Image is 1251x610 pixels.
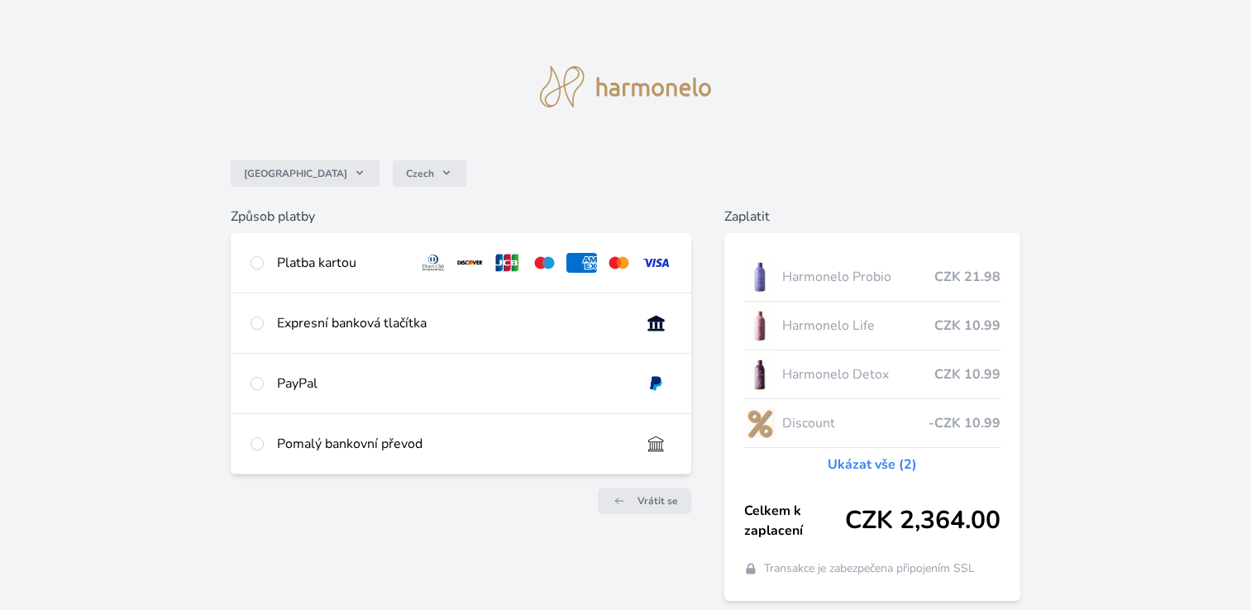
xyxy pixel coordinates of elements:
img: visa.svg [641,253,671,273]
span: Harmonelo Detox [782,365,934,384]
h6: Zaplatit [724,207,1020,226]
div: Expresní banková tlačítka [277,313,628,333]
img: CLEAN_PROBIO_se_stinem_x-lo.jpg [744,256,776,298]
img: diners.svg [418,253,449,273]
span: CZK 2,364.00 [845,506,1000,536]
img: DETOX_se_stinem_x-lo.jpg [744,354,776,395]
span: -CZK 10.99 [929,413,1000,433]
img: amex.svg [566,253,597,273]
span: CZK 10.99 [934,365,1000,384]
img: jcb.svg [492,253,523,273]
h6: Způsob platby [231,207,691,226]
span: Harmonelo Life [782,316,934,336]
img: onlineBanking_CZ.svg [641,313,671,333]
span: Transakce je zabezpečena připojením SSL [764,560,975,577]
span: CZK 21.98 [934,267,1000,287]
img: CLEAN_LIFE_se_stinem_x-lo.jpg [744,305,776,346]
a: Vrátit se [598,488,691,514]
span: [GEOGRAPHIC_DATA] [244,167,347,180]
img: discount-lo.png [744,403,776,444]
span: CZK 10.99 [934,316,1000,336]
img: mc.svg [604,253,634,273]
span: Vrátit se [637,494,678,508]
div: Platba kartou [277,253,405,273]
div: Pomalý bankovní převod [277,434,628,454]
img: logo.svg [540,66,712,107]
span: Discount [782,413,929,433]
span: Czech [406,167,434,180]
div: PayPal [277,374,628,393]
span: Celkem k zaplacení [744,501,845,541]
img: paypal.svg [641,374,671,393]
span: Harmonelo Probio [782,267,934,287]
button: [GEOGRAPHIC_DATA] [231,160,380,187]
img: discover.svg [455,253,485,273]
a: Ukázat vše (2) [828,455,917,474]
img: maestro.svg [529,253,560,273]
button: Czech [393,160,466,187]
img: bankTransfer_IBAN.svg [641,434,671,454]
